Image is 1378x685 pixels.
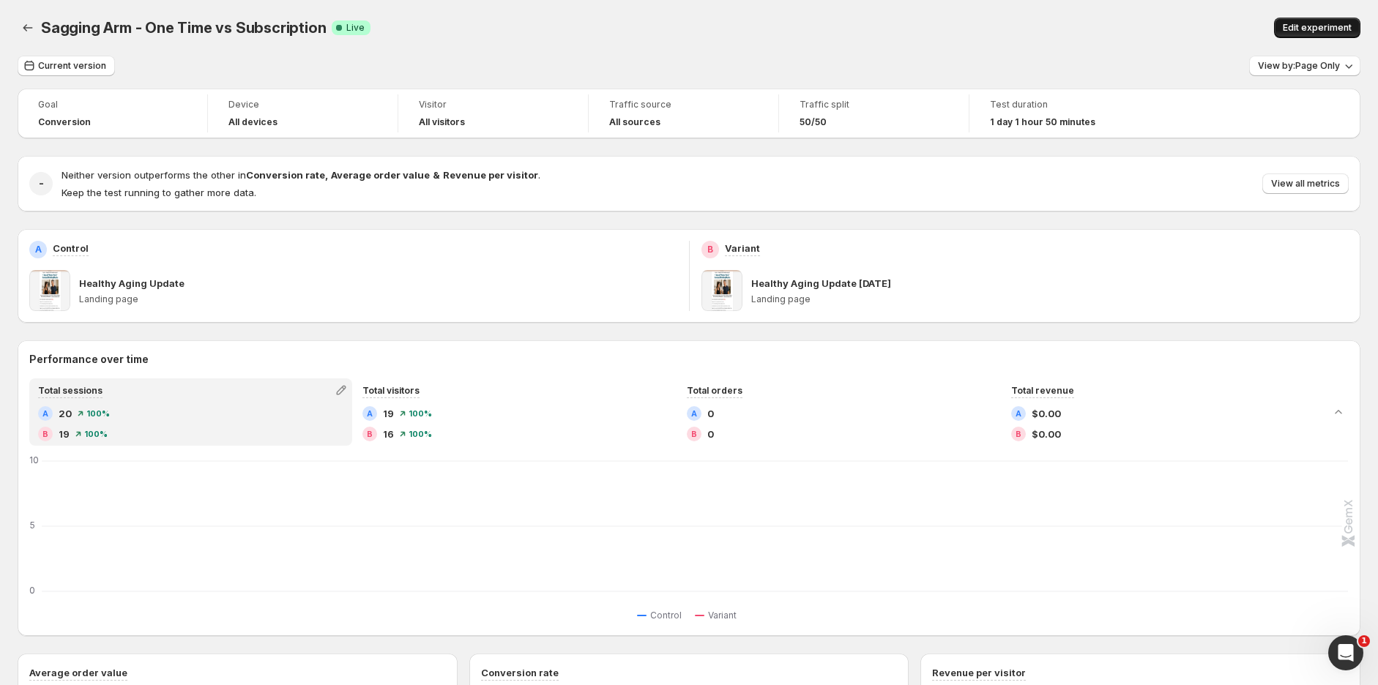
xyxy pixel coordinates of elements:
[86,409,110,418] span: 100 %
[1258,60,1340,72] span: View by: Page Only
[383,406,394,421] span: 19
[35,244,42,255] h2: A
[367,430,373,438] h2: B
[701,270,742,311] img: Healthy Aging Update Today
[38,99,187,111] span: Goal
[62,169,540,181] span: Neither version outperforms the other in .
[419,99,567,111] span: Visitor
[383,427,394,441] span: 16
[990,116,1095,128] span: 1 day 1 hour 50 minutes
[990,97,1139,130] a: Test duration1 day 1 hour 50 minutes
[637,607,688,624] button: Control
[751,276,891,291] p: Healthy Aging Update [DATE]
[29,454,39,465] text: 10
[325,169,328,181] strong: ,
[38,116,91,128] span: Conversion
[990,99,1139,111] span: Test duration
[29,585,35,596] text: 0
[38,385,103,396] span: Total sessions
[1358,635,1370,647] span: 1
[725,241,760,255] p: Variant
[609,97,758,130] a: Traffic sourceAll sources
[79,276,185,291] p: Healthy Aging Update
[1262,173,1349,194] button: View all metrics
[1011,385,1074,396] span: Total revenue
[1016,430,1021,438] h2: B
[1032,427,1061,441] span: $0.00
[695,607,742,624] button: Variant
[38,60,106,72] span: Current version
[409,430,432,438] span: 100 %
[800,99,948,111] span: Traffic split
[691,409,697,418] h2: A
[62,187,256,198] span: Keep the test running to gather more data.
[419,116,465,128] h4: All visitors
[367,409,373,418] h2: A
[1271,178,1340,190] span: View all metrics
[59,406,72,421] span: 20
[246,169,325,181] strong: Conversion rate
[79,293,677,305] p: Landing page
[800,97,948,130] a: Traffic split50/50
[59,427,70,441] span: 19
[39,176,44,191] h2: -
[707,427,714,441] span: 0
[38,97,187,130] a: GoalConversion
[18,56,115,76] button: Current version
[1283,22,1352,34] span: Edit experiment
[228,99,377,111] span: Device
[609,99,758,111] span: Traffic source
[1328,635,1363,670] iframe: Intercom live chat
[1249,56,1360,76] button: View by:Page Only
[53,241,89,255] p: Control
[84,430,108,438] span: 100 %
[609,116,660,128] h4: All sources
[800,116,827,128] span: 50/50
[687,385,742,396] span: Total orders
[707,406,714,421] span: 0
[409,409,432,418] span: 100 %
[433,169,440,181] strong: &
[346,22,365,34] span: Live
[1032,406,1061,421] span: $0.00
[228,97,377,130] a: DeviceAll devices
[29,665,127,680] h3: Average order value
[29,270,70,311] img: Healthy Aging Update
[42,409,48,418] h2: A
[932,665,1026,680] h3: Revenue per visitor
[29,352,1349,367] h2: Performance over time
[41,19,326,37] span: Sagging Arm - One Time vs Subscription
[1016,409,1021,418] h2: A
[29,520,35,531] text: 5
[481,665,559,680] h3: Conversion rate
[691,430,697,438] h2: B
[228,116,278,128] h4: All devices
[1274,18,1360,38] button: Edit experiment
[751,293,1349,305] p: Landing page
[708,610,737,621] span: Variant
[443,169,538,181] strong: Revenue per visitor
[331,169,430,181] strong: Average order value
[707,244,713,255] h2: B
[419,97,567,130] a: VisitorAll visitors
[650,610,682,621] span: Control
[362,385,420,396] span: Total visitors
[42,430,48,438] h2: B
[1328,402,1349,422] button: Collapse chart
[18,18,38,38] button: Back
